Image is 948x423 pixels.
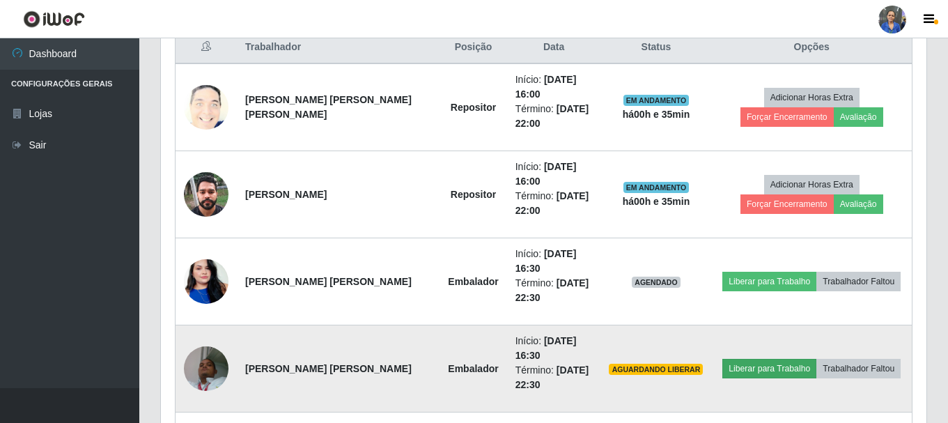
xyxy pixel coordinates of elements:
button: Adicionar Horas Extra [764,88,860,107]
img: 1710168469297.jpeg [184,339,228,398]
li: Início: [515,247,593,276]
th: Opções [711,31,912,64]
span: AGENDADO [632,277,681,288]
img: 1705535567021.jpeg [184,242,228,321]
img: CoreUI Logo [23,10,85,28]
li: Término: [515,102,593,131]
th: Data [507,31,601,64]
li: Término: [515,363,593,392]
strong: Repositor [451,102,496,113]
button: Adicionar Horas Extra [764,175,860,194]
strong: [PERSON_NAME] [245,189,327,200]
time: [DATE] 16:00 [515,161,577,187]
li: Início: [515,334,593,363]
th: Trabalhador [237,31,440,64]
span: AGUARDANDO LIBERAR [609,364,703,375]
time: [DATE] 16:30 [515,248,577,274]
button: Trabalhador Faltou [816,272,901,291]
li: Início: [515,160,593,189]
button: Avaliação [834,194,883,214]
strong: Embalador [448,363,498,374]
button: Liberar para Trabalho [722,272,816,291]
strong: Repositor [451,189,496,200]
li: Início: [515,72,593,102]
button: Forçar Encerramento [740,107,834,127]
li: Término: [515,189,593,218]
time: [DATE] 16:30 [515,335,577,361]
strong: Embalador [448,276,498,287]
span: EM ANDAMENTO [623,182,690,193]
strong: há 00 h e 35 min [623,109,690,120]
button: Forçar Encerramento [740,194,834,214]
strong: [PERSON_NAME] [PERSON_NAME] [245,363,412,374]
span: EM ANDAMENTO [623,95,690,106]
strong: há 00 h e 35 min [623,196,690,207]
th: Status [600,31,711,64]
img: 1746292948519.jpeg [184,80,228,135]
button: Liberar para Trabalho [722,359,816,378]
li: Término: [515,276,593,305]
img: 1756755048202.jpeg [184,164,228,224]
strong: [PERSON_NAME] [PERSON_NAME] [245,276,412,287]
button: Avaliação [834,107,883,127]
time: [DATE] 16:00 [515,74,577,100]
strong: [PERSON_NAME] [PERSON_NAME] [PERSON_NAME] [245,94,412,120]
th: Posição [440,31,506,64]
button: Trabalhador Faltou [816,359,901,378]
